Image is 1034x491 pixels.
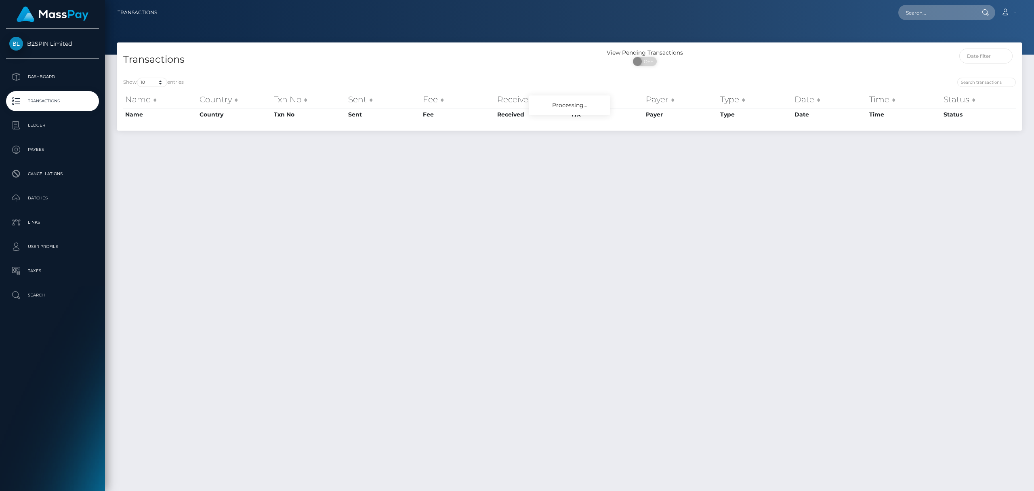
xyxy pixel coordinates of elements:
th: Type [718,91,792,108]
p: Dashboard [9,71,96,83]
th: Status [942,108,1016,121]
th: F/X [570,91,644,108]
th: Txn No [272,108,346,121]
p: User Profile [9,241,96,253]
input: Search... [898,5,974,20]
th: Type [718,108,792,121]
p: Taxes [9,265,96,277]
p: Search [9,289,96,301]
th: Received [495,108,570,121]
div: Processing... [529,95,610,115]
a: Links [6,212,99,233]
p: Links [9,216,96,229]
a: Payees [6,140,99,160]
img: B2SPIN Limited [9,37,23,51]
a: User Profile [6,237,99,257]
p: Payees [9,144,96,156]
th: Sent [346,91,420,108]
th: Date [792,108,867,121]
th: Received [495,91,570,108]
a: Search [6,285,99,305]
th: Name [123,108,198,121]
th: Payer [644,91,718,108]
th: Fee [421,108,495,121]
p: Transactions [9,95,96,107]
h4: Transactions [123,53,563,67]
th: Country [198,108,272,121]
a: Cancellations [6,164,99,184]
select: Showentries [137,78,167,87]
span: OFF [637,57,658,66]
img: MassPay Logo [17,6,88,22]
p: Ledger [9,119,96,131]
th: Time [867,108,942,121]
a: Ledger [6,115,99,135]
th: Payer [644,108,718,121]
th: Country [198,91,272,108]
a: Taxes [6,261,99,281]
th: Fee [421,91,495,108]
a: Dashboard [6,67,99,87]
input: Search transactions [957,78,1016,87]
th: Name [123,91,198,108]
p: Batches [9,192,96,204]
th: Sent [346,108,420,121]
label: Show entries [123,78,184,87]
a: Batches [6,188,99,208]
th: Date [792,91,867,108]
th: Time [867,91,942,108]
input: Date filter [959,49,1013,63]
span: B2SPIN Limited [6,40,99,47]
div: View Pending Transactions [570,49,720,57]
a: Transactions [6,91,99,111]
p: Cancellations [9,168,96,180]
a: Transactions [118,4,157,21]
th: Txn No [272,91,346,108]
th: Status [942,91,1016,108]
